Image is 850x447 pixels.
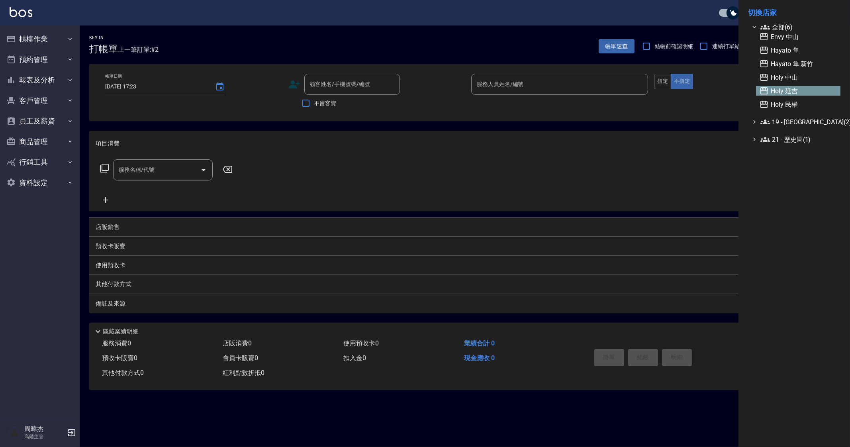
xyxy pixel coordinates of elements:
[759,73,837,82] span: Holy 中山
[759,59,837,69] span: Hayato 隼 新竹
[748,3,840,22] li: 切換店家
[759,86,837,96] span: Holy 延吉
[759,45,837,55] span: Hayato 隼
[760,22,837,32] span: 全部(6)
[760,117,837,127] span: 19 - [GEOGRAPHIC_DATA](2)
[759,100,837,109] span: Holy 民權
[759,32,837,41] span: Envy 中山
[760,135,837,144] span: 21 - 歷史區(1)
